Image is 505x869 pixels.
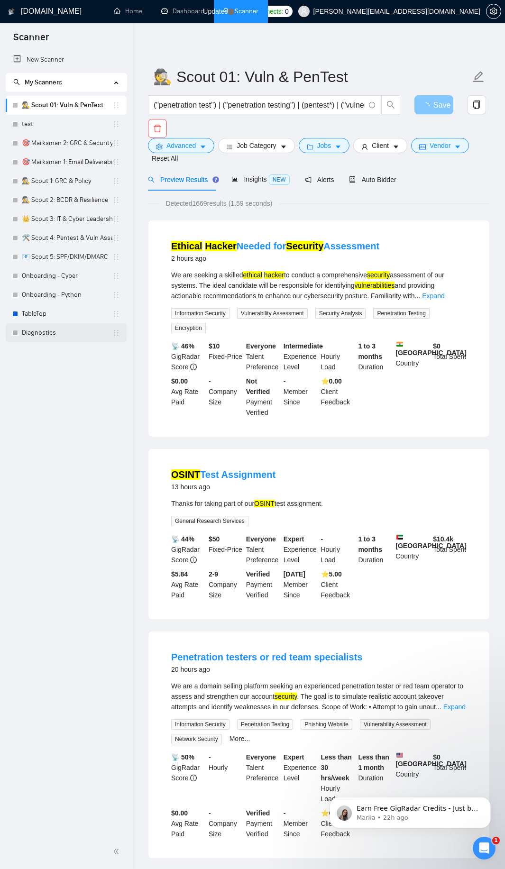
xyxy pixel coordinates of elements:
[433,342,441,350] b: $ 0
[353,138,407,153] button: userClientcaret-down
[209,570,218,578] b: 2-9
[64,175,94,185] div: • 20h ago
[22,172,112,191] a: 🕵️ Scout 1: GRC & Policy
[6,96,127,115] li: 🕵️ Scout 01: Vuln & PenTest
[431,341,468,372] div: Total Spent
[169,752,207,804] div: GigRadar Score
[203,8,228,15] span: Updates
[319,376,357,418] div: Client Feedback
[237,308,308,319] span: Vulnerability Assessment
[315,777,505,843] iframe: Intercom notifications message
[25,78,62,86] span: My Scanners
[158,320,174,326] span: Help
[19,18,34,33] img: logo
[244,534,282,565] div: Talent Preference
[209,342,220,350] b: $ 10
[19,152,170,162] div: Recent message
[358,535,382,553] b: 1 to 3 months
[246,377,270,395] b: Not Verified
[472,71,485,83] span: edit
[395,341,467,357] b: [GEOGRAPHIC_DATA]
[209,753,211,761] b: -
[282,534,319,565] div: Experience Level
[207,341,244,372] div: Fixed-Price
[6,247,127,266] li: 📧 Scout 5: SPF/DKIM/DMARC
[6,153,127,172] li: 🎯 Marksman 1: Email Deliverability
[169,341,207,372] div: GigRadar Score
[166,140,196,151] span: Advanced
[275,693,297,700] mark: security
[246,342,276,350] b: Everyone
[367,271,390,279] mark: security
[114,7,142,15] a: homeHome
[171,323,206,333] span: Encryption
[246,809,270,817] b: Verified
[282,808,319,839] div: Member Since
[305,176,312,183] span: notification
[315,308,366,319] span: Security Analysis
[22,304,112,323] a: TableTop
[305,176,334,183] span: Alerts
[13,78,62,86] span: My Scanners
[244,752,282,804] div: Talent Preference
[422,102,433,110] span: loading
[382,101,400,109] span: search
[6,30,56,50] span: Scanner
[468,101,486,109] span: copy
[373,308,430,319] span: Penetration Testing
[356,534,394,565] div: Duration
[317,140,331,151] span: Jobs
[22,115,112,134] a: test
[231,176,238,183] span: area-chart
[231,175,289,183] span: Insights
[171,535,194,543] b: 📡 44%
[148,138,214,153] button: settingAdvancedcaret-down
[486,8,501,15] a: setting
[284,535,304,543] b: Expert
[13,79,20,85] span: search
[307,143,313,150] span: folder
[22,229,112,247] a: 🛠️ Scout 4: Pentest & Vuln Assessment
[6,266,127,285] li: Onboarding - Cyber
[218,138,294,153] button: barsJob Categorycaret-down
[431,534,468,565] div: Total Spent
[454,143,461,150] span: caret-down
[22,266,112,285] a: Onboarding - Cyber
[171,809,188,817] b: $0.00
[13,320,34,326] span: Home
[394,534,431,565] div: Country
[207,808,244,839] div: Company Size
[200,143,206,150] span: caret-down
[335,143,341,150] span: caret-down
[361,143,368,150] span: user
[226,143,233,150] span: bars
[284,570,305,578] b: [DATE]
[282,376,319,418] div: Member Since
[211,175,220,184] div: Tooltip anchor
[431,752,468,804] div: Total Spent
[112,272,120,280] span: holder
[171,570,188,578] b: $5.84
[372,140,389,151] span: Client
[395,752,467,768] b: [GEOGRAPHIC_DATA]
[6,229,127,247] li: 🛠️ Scout 4: Pentest & Vuln Assessment
[6,210,127,229] li: 👑 Scout 3: IT & Cyber Leadership
[8,4,15,19] img: logo
[419,143,426,150] span: idcard
[190,775,197,781] span: info-circle
[190,557,197,563] span: info-circle
[244,808,282,839] div: Payment Verified
[6,323,127,342] li: Diagnostics
[171,719,230,730] span: Information Security
[433,753,441,761] b: $ 0
[112,120,120,128] span: holder
[230,735,250,742] a: More...
[282,752,319,804] div: Experience Level
[159,198,279,209] span: Detected 1669 results (1.59 seconds)
[19,287,159,307] div: 🔠 GigRadar Search Syntax: Query Operators for Optimized Job Searches
[284,809,286,817] b: -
